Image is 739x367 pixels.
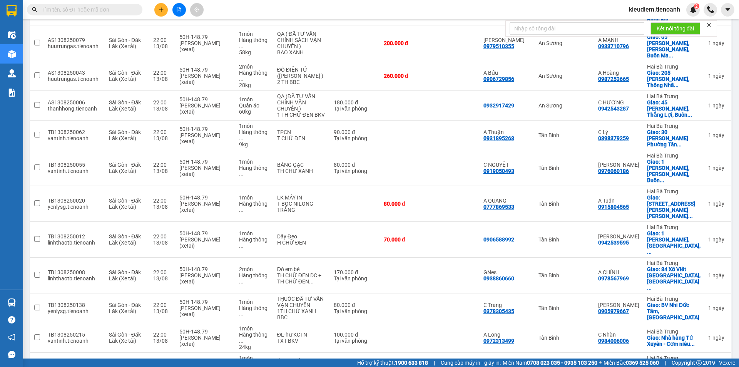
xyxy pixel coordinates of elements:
div: TB1308250008 [48,269,101,275]
span: ... [239,207,244,213]
div: Tân Bình [538,132,590,138]
strong: 0369 525 060 [626,360,659,366]
div: Giao: 30 Trần Nhật Duật Phường Tân Lợi [647,129,701,147]
div: AS1308250043 [48,70,101,76]
span: ... [239,338,244,344]
div: C Hương [598,302,639,308]
div: 200.000 đ [384,40,429,46]
div: BAO XANH [277,49,326,55]
div: ẢNH CƯỚI [277,358,326,364]
div: 13/08 [153,308,172,314]
div: An Sương [538,73,590,79]
div: Hàng thông thường [239,37,269,49]
div: 1 món [239,355,269,361]
span: Sài Gòn - Đăk Lăk (Xe tải) [109,70,141,82]
div: 13/08 [153,275,172,282]
div: [PERSON_NAME] (xetai) [179,73,232,85]
div: 50H-148.79 [179,96,232,102]
div: Tại văn phòng [334,275,376,282]
div: [PERSON_NAME] (xetai) [179,236,232,249]
span: ... [687,112,692,118]
div: 2 TH BBC [277,79,326,85]
span: ngày [712,201,724,207]
div: TPCN [277,129,326,135]
div: 13/08 [153,135,172,141]
span: ... [239,43,244,49]
div: Hàng thông thường [239,201,269,213]
div: Tại văn phòng [334,338,376,344]
span: ngày [712,73,724,79]
div: 13/08 [153,338,172,344]
div: H CHỮ ĐEN [277,240,326,246]
div: Hai Bà Trưng [647,152,701,159]
div: Giao: 84 Xô Viết Nghệ Tĩnh, Tân Tiến, Buôn Ma Thuột, Đắk Lắk [647,266,701,291]
div: 1 [708,305,727,311]
strong: 1900 633 818 [395,360,428,366]
div: 50H-148.79 [179,159,232,165]
span: Sài Gòn - Đăk Lăk (Xe tải) [109,129,141,141]
div: Cty Hoàng Vũ [598,162,639,168]
div: A Thuận [483,129,531,135]
div: A MẠNH [598,37,639,43]
span: copyright [696,360,702,365]
div: THANH THẢO [483,37,531,43]
span: | [665,359,666,367]
div: 80.000 đ [334,162,376,168]
button: plus [154,3,168,17]
span: ngày [712,132,724,138]
img: phone-icon [707,6,714,13]
span: plus [159,7,164,12]
div: Tân Bình [538,201,590,207]
div: 0777869533 [483,204,514,210]
div: yenlysg.tienoanh [48,308,101,314]
span: ... [677,141,682,147]
div: 50H-148.79 [179,67,232,73]
div: 24 kg [239,344,269,350]
div: 1 món [239,31,269,37]
div: 0942543287 [598,106,629,112]
div: Giao: 1 Ngô Quyền, Thắng Lợi, Buôn Ma Thuột, Đắk Lắk [647,159,701,183]
span: Sài Gòn - Đăk Lăk (Xe tải) [109,162,141,174]
span: ... [669,52,673,59]
div: 0942539595 [598,240,629,246]
div: Hàng thông thường [239,129,269,141]
div: 70.000 đ [384,236,429,243]
div: TH CHỮ ĐEN DC + TH CHỮ ĐEN BKV DC [277,272,326,285]
div: QA ( ĐÃ TƯ VẤN CHÍNH SÁCH VẬN CHUYỂN ) [277,31,326,49]
div: Giao: 205 Phan Bội Châu, Thống Nhất, Buôn Ma Thuột, Đắk Lắk [647,70,701,88]
div: 50H-148.79 [179,126,232,132]
div: Hàng thông thường [239,272,269,285]
div: 1 TH CHỮ ĐEN BKV [277,112,326,118]
span: aim [194,7,199,12]
span: close [706,22,712,28]
div: Tại văn phòng [334,106,376,112]
div: T CHỮ ĐEN [277,135,326,141]
div: AS1308250006 [48,99,101,106]
div: 1 món [239,159,269,165]
span: ... [660,177,664,183]
div: Giao: 45 Trần Phú, Thắng Lợi, Buôn Ma Thuột, Đắk Lắk [647,99,701,118]
div: Hàng thông thường [239,70,269,82]
span: ngày [712,165,724,171]
div: 9 kg [239,141,269,147]
span: ... [647,285,652,291]
div: A Bửu [483,70,531,76]
div: [PERSON_NAME] (xetai) [179,272,232,285]
div: 100.000 đ [334,332,376,338]
div: 0978567969 [598,275,629,282]
span: ... [239,171,244,177]
span: search [32,7,37,12]
button: file-add [172,3,186,17]
div: [PERSON_NAME] (xetai) [179,335,232,347]
span: ... [309,278,314,285]
div: 0932917429 [483,102,514,109]
div: C HƯƠNG [598,99,639,106]
div: Tại văn phòng [334,308,376,314]
div: vantinh.tienoanh [48,338,101,344]
span: message [8,351,15,358]
div: 22:00 [153,332,172,338]
div: Tân Bình [538,272,590,278]
span: Sài Gòn - Đăk Lăk (Xe tải) [109,302,141,314]
span: Kết nối tổng đài [657,24,694,33]
div: A Tuấn [598,198,639,204]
